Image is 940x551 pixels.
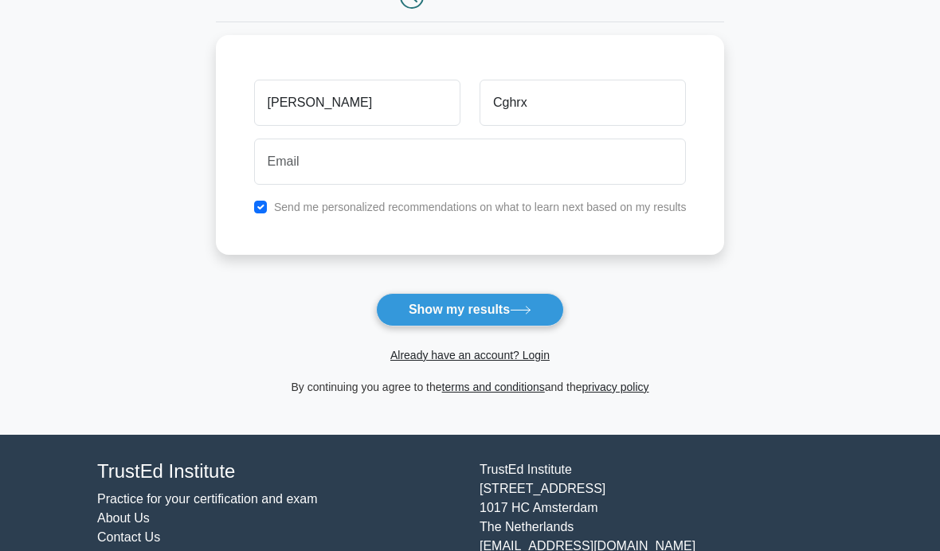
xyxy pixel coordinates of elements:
a: Contact Us [97,530,160,544]
label: Send me personalized recommendations on what to learn next based on my results [274,201,687,213]
a: terms and conditions [442,381,545,393]
button: Show my results [376,293,564,326]
input: Last name [480,80,686,126]
input: First name [254,80,460,126]
h4: TrustEd Institute [97,460,460,483]
input: Email [254,139,687,185]
a: Already have an account? Login [390,349,550,361]
a: privacy policy [582,381,649,393]
div: By continuing you agree to the and the [206,377,734,397]
a: Practice for your certification and exam [97,492,318,506]
a: About Us [97,511,150,525]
